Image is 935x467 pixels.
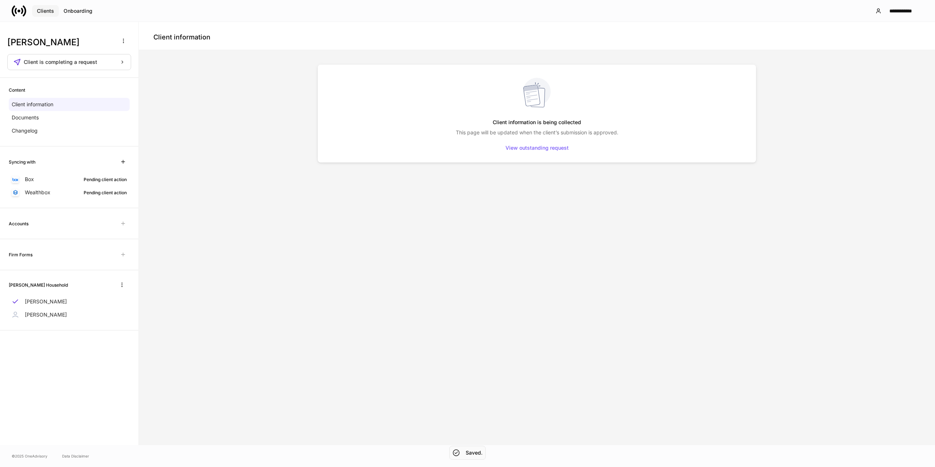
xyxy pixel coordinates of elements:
span: Client is completing a request [24,60,97,65]
h6: Firm Forms [9,251,33,258]
p: This page will be updated when the client’s submission is approved. [456,129,618,136]
p: Documents [12,114,39,121]
p: Box [25,176,34,183]
p: Wealthbox [25,189,50,196]
div: Pending client action [84,176,127,183]
h4: Client information [153,33,210,42]
a: [PERSON_NAME] [9,308,130,321]
h3: [PERSON_NAME] [7,37,113,48]
h5: Saved. [466,449,482,456]
a: Data Disclaimer [62,453,89,459]
div: View outstanding request [505,145,569,150]
button: Onboarding [59,5,97,17]
div: Clients [37,8,54,14]
a: Documents [9,111,130,124]
div: Pending client action [84,189,127,196]
span: © 2025 OneAdvisory [12,453,47,459]
button: View outstanding request [501,142,573,154]
h6: Content [9,87,25,93]
img: oYqM9ojoZLfzCHUefNbBcWHcyDPbQKagtYciMC8pFl3iZXy3dU33Uwy+706y+0q2uJ1ghNQf2OIHrSh50tUd9HaB5oMc62p0G... [12,178,18,181]
a: [PERSON_NAME] [9,295,130,308]
span: Unavailable with outstanding requests for information [117,217,130,230]
button: Client is completing a request [7,54,131,70]
p: Changelog [12,127,38,134]
h6: Accounts [9,220,28,227]
p: [PERSON_NAME] [25,298,67,305]
h6: [PERSON_NAME] Household [9,282,68,288]
a: BoxPending client action [9,173,130,186]
button: Clients [32,5,59,17]
h6: Syncing with [9,158,35,165]
p: Client information [12,101,53,108]
a: Changelog [9,124,130,137]
h5: Client information is being collected [493,116,581,129]
div: Onboarding [64,8,92,14]
p: [PERSON_NAME] [25,311,67,318]
a: WealthboxPending client action [9,186,130,199]
a: Client information [9,98,130,111]
span: Unavailable with outstanding requests for information [117,248,130,261]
